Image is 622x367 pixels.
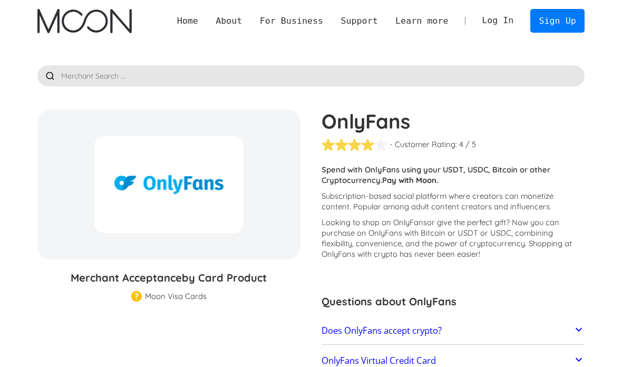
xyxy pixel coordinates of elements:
div: Learn more [386,14,457,27]
h2: Does OnlyFans accept crypto? [322,325,442,336]
h2: OnlyFans Virtual Credit Card [322,355,436,366]
div: - Customer Rating: [390,139,457,150]
a: home [37,9,132,33]
div: 4 [459,139,463,150]
div: About [207,14,251,27]
div: Moon Visa Cards [145,291,207,302]
a: Sign Up [530,9,585,33]
a: Does OnlyFans accept crypto? [322,320,585,342]
div: About [216,14,242,27]
p: Looking to shop on OnlyFans ? Now you can purchase on OnlyFans with Bitcoin or USDT or USDC, comb... [322,217,585,259]
a: Home [168,14,207,27]
img: Moon Logo [37,9,132,33]
div: Learn more [395,14,448,27]
a: Log In [473,9,523,32]
input: Merchant Search ... [37,65,585,86]
div: Support [332,14,387,27]
h3: Questions about OnlyFans [322,294,585,310]
strong: Pay with Moon. [382,175,439,185]
div: For Business [251,14,332,27]
div: For Business [260,14,323,27]
div: Support [341,14,377,27]
div: / 5 [465,139,476,150]
p: Spend with OnlyFans using your USDT, USDC, Bitcoin or other Cryptocurrency. [322,165,585,186]
h3: Merchant Acceptance [37,270,300,286]
span: or give the perfect gift [427,217,506,227]
span: by Card Product [182,271,267,284]
h1: OnlyFans [322,110,585,133]
p: Subscription-based social platform where creators can monetize content. Popular among adult conte... [322,191,585,212]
